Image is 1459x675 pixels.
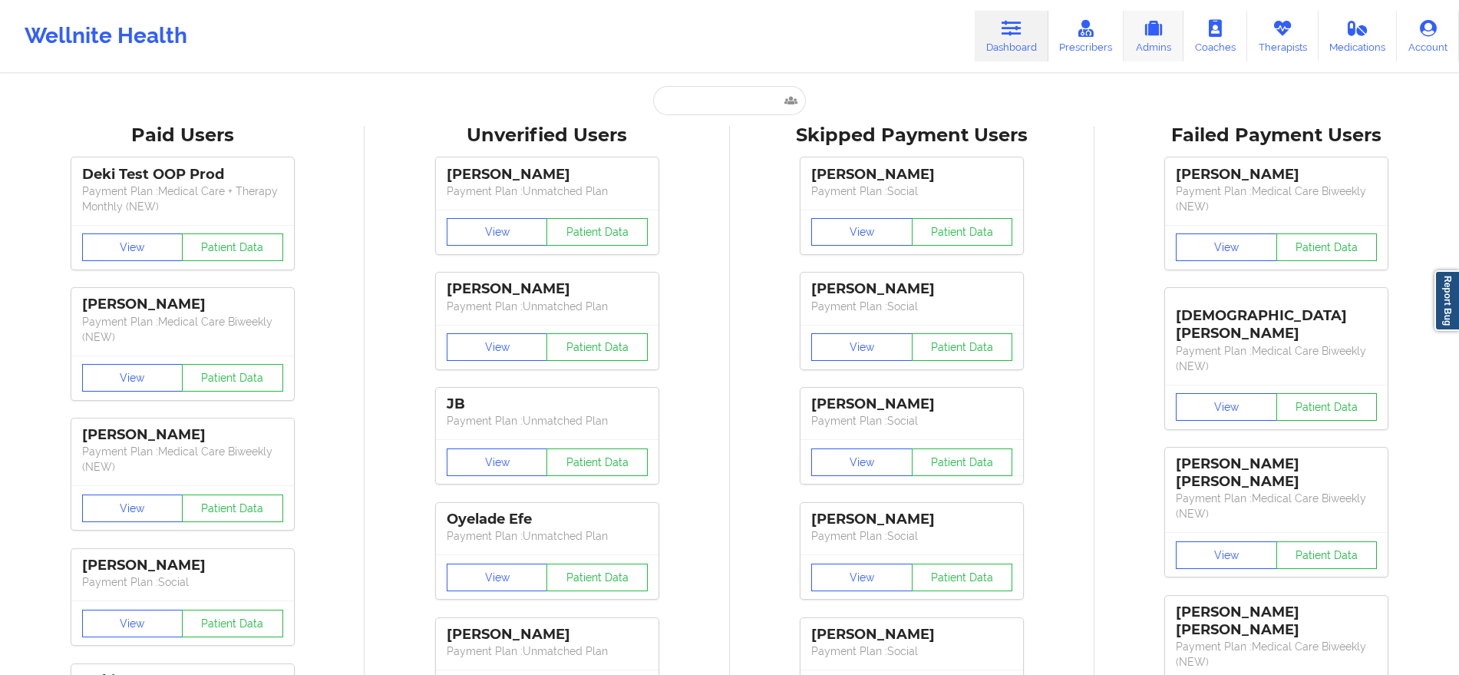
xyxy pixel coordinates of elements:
[1247,11,1319,61] a: Therapists
[546,218,648,246] button: Patient Data
[912,564,1013,591] button: Patient Data
[1176,455,1377,491] div: [PERSON_NAME] [PERSON_NAME]
[182,495,283,522] button: Patient Data
[447,166,648,184] div: [PERSON_NAME]
[811,413,1012,428] p: Payment Plan : Social
[447,395,648,413] div: JB
[1276,233,1378,261] button: Patient Data
[447,299,648,314] p: Payment Plan : Unmatched Plan
[811,184,1012,199] p: Payment Plan : Social
[82,426,283,444] div: [PERSON_NAME]
[82,610,183,637] button: View
[447,528,648,544] p: Payment Plan : Unmatched Plan
[1397,11,1459,61] a: Account
[447,511,648,528] div: Oyelade Efe
[811,644,1012,659] p: Payment Plan : Social
[1176,296,1377,342] div: [DEMOGRAPHIC_DATA][PERSON_NAME]
[811,448,913,476] button: View
[1434,270,1459,331] a: Report Bug
[1176,166,1377,184] div: [PERSON_NAME]
[811,395,1012,413] div: [PERSON_NAME]
[82,444,283,475] p: Payment Plan : Medical Care Biweekly (NEW)
[1176,233,1277,261] button: View
[811,218,913,246] button: View
[447,280,648,298] div: [PERSON_NAME]
[1176,343,1377,374] p: Payment Plan : Medical Care Biweekly (NEW)
[1176,604,1377,639] div: [PERSON_NAME] [PERSON_NAME]
[975,11,1048,61] a: Dashboard
[82,364,183,392] button: View
[1048,11,1124,61] a: Prescribers
[447,564,548,591] button: View
[447,413,648,428] p: Payment Plan : Unmatched Plan
[447,333,548,361] button: View
[1176,184,1377,214] p: Payment Plan : Medical Care Biweekly (NEW)
[447,184,648,199] p: Payment Plan : Unmatched Plan
[447,626,648,644] div: [PERSON_NAME]
[1319,11,1398,61] a: Medications
[375,124,718,147] div: Unverified Users
[1176,491,1377,521] p: Payment Plan : Medical Care Biweekly (NEW)
[811,166,1012,184] div: [PERSON_NAME]
[912,333,1013,361] button: Patient Data
[82,166,283,184] div: Deki Test OOP Prod
[82,184,283,214] p: Payment Plan : Medical Care + Therapy Monthly (NEW)
[82,557,283,574] div: [PERSON_NAME]
[82,314,283,345] p: Payment Plan : Medical Care Biweekly (NEW)
[11,124,354,147] div: Paid Users
[82,495,183,522] button: View
[546,448,648,476] button: Patient Data
[1276,541,1378,569] button: Patient Data
[811,299,1012,314] p: Payment Plan : Social
[546,333,648,361] button: Patient Data
[82,296,283,313] div: [PERSON_NAME]
[447,644,648,659] p: Payment Plan : Unmatched Plan
[447,218,548,246] button: View
[1176,393,1277,421] button: View
[546,564,648,591] button: Patient Data
[912,218,1013,246] button: Patient Data
[182,364,283,392] button: Patient Data
[811,626,1012,644] div: [PERSON_NAME]
[1176,541,1277,569] button: View
[1176,639,1377,670] p: Payment Plan : Medical Care Biweekly (NEW)
[182,233,283,261] button: Patient Data
[741,124,1084,147] div: Skipped Payment Users
[1276,393,1378,421] button: Patient Data
[1105,124,1448,147] div: Failed Payment Users
[447,448,548,476] button: View
[811,564,913,591] button: View
[811,280,1012,298] div: [PERSON_NAME]
[811,528,1012,544] p: Payment Plan : Social
[811,333,913,361] button: View
[182,610,283,637] button: Patient Data
[82,574,283,590] p: Payment Plan : Social
[1183,11,1247,61] a: Coaches
[82,233,183,261] button: View
[811,511,1012,528] div: [PERSON_NAME]
[912,448,1013,476] button: Patient Data
[1124,11,1183,61] a: Admins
